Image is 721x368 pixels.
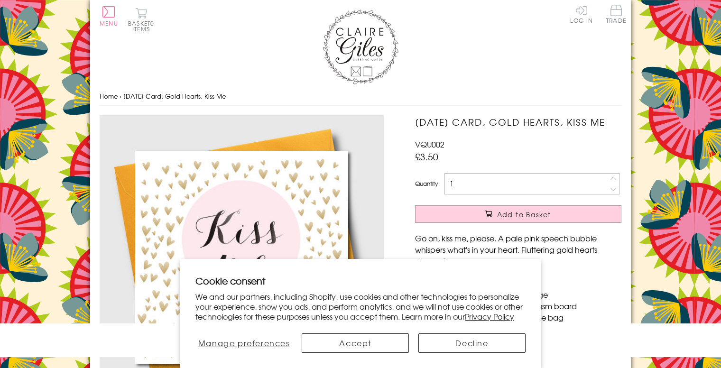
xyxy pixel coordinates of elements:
[570,5,593,23] a: Log In
[100,92,118,101] a: Home
[415,138,444,150] span: VQU002
[120,92,121,101] span: ›
[418,333,526,353] button: Decline
[302,333,409,353] button: Accept
[323,9,398,84] img: Claire Giles Greetings Cards
[195,333,292,353] button: Manage preferences
[100,19,118,28] span: Menu
[497,210,551,219] span: Add to Basket
[415,179,438,188] label: Quantity
[415,232,621,267] p: Go on, kiss me, please. A pale pink speech bubble whispers what's in your heart. Fluttering gold ...
[606,5,626,23] span: Trade
[100,87,621,106] nav: breadcrumbs
[198,337,290,349] span: Manage preferences
[195,292,526,321] p: We and our partners, including Shopify, use cookies and other technologies to personalize your ex...
[415,205,621,223] button: Add to Basket
[465,311,514,322] a: Privacy Policy
[606,5,626,25] a: Trade
[195,274,526,287] h2: Cookie consent
[415,150,438,163] span: £3.50
[123,92,226,101] span: [DATE] Card, Gold Hearts, Kiss Me
[128,8,154,32] button: Basket0 items
[100,6,118,26] button: Menu
[415,115,621,129] h1: [DATE] Card, Gold Hearts, Kiss Me
[132,19,154,33] span: 0 items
